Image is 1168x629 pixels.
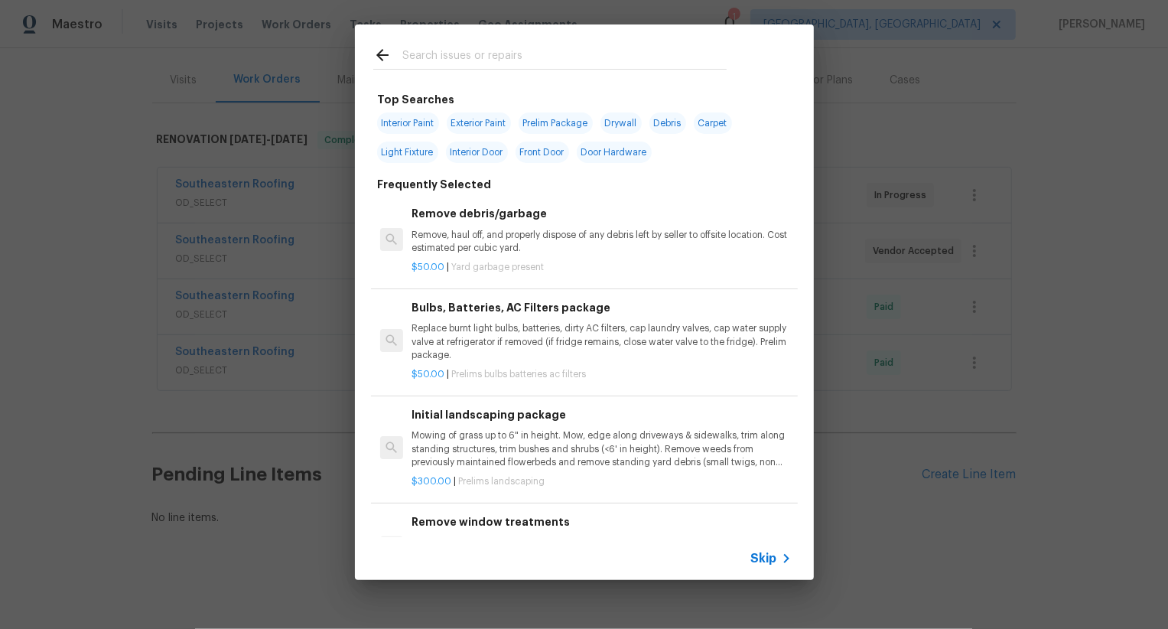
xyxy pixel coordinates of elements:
span: Front Door [516,142,569,163]
p: Replace burnt light bulbs, batteries, dirty AC filters, cap laundry valves, cap water supply valv... [412,322,791,361]
p: | [412,261,791,274]
span: Light Fixture [377,142,438,163]
p: | [412,475,791,488]
span: Skip [751,551,777,566]
span: $50.00 [412,370,444,379]
p: Mowing of grass up to 6" in height. Mow, edge along driveways & sidewalks, trim along standing st... [412,429,791,468]
span: Interior Paint [377,112,439,134]
p: Remove, haul off, and properly dispose of any debris left by seller to offsite location. Cost est... [412,229,791,255]
h6: Initial landscaping package [412,406,791,423]
span: Drywall [600,112,642,134]
p: | [412,368,791,381]
span: Prelims bulbs batteries ac filters [451,370,586,379]
span: $50.00 [412,262,444,272]
h6: Frequently Selected [378,176,492,193]
span: Door Hardware [577,142,652,163]
h6: Top Searches [378,91,455,108]
span: Exterior Paint [447,112,511,134]
span: Prelims landscaping [458,477,545,486]
span: $300.00 [412,477,451,486]
span: Prelim Package [519,112,593,134]
span: Debris [649,112,686,134]
span: Interior Door [446,142,508,163]
span: Carpet [694,112,732,134]
input: Search issues or repairs [402,46,727,69]
h6: Bulbs, Batteries, AC Filters package [412,299,791,316]
h6: Remove debris/garbage [412,205,791,222]
span: Yard garbage present [451,262,544,272]
h6: Remove window treatments [412,513,791,530]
